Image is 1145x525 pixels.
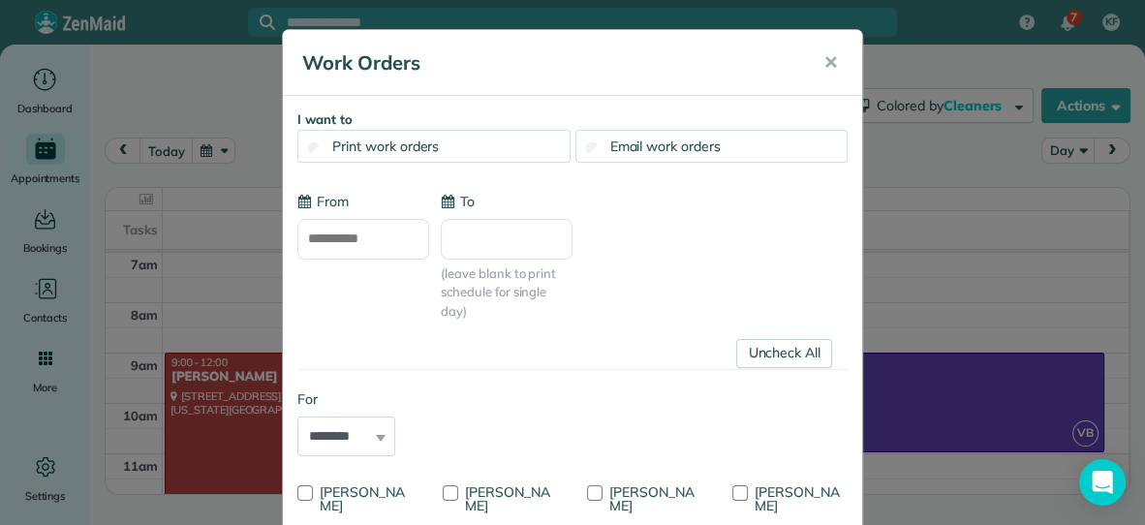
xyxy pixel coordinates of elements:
label: To [441,192,475,211]
span: [PERSON_NAME] [465,483,550,514]
span: ✕ [823,51,838,74]
span: [PERSON_NAME] [609,483,695,514]
a: Uncheck All [736,339,832,368]
span: [PERSON_NAME] [320,483,405,514]
h5: Work Orders [302,49,796,77]
input: Print work orders [308,141,321,154]
span: Print work orders [332,138,439,155]
span: [PERSON_NAME] [755,483,840,514]
div: Open Intercom Messenger [1079,459,1126,506]
strong: I want to [297,111,353,127]
label: For [297,389,395,409]
span: (leave blank to print schedule for single day) [441,264,572,322]
label: From [297,192,349,211]
span: Email work orders [610,138,721,155]
input: Email work orders [585,141,598,154]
